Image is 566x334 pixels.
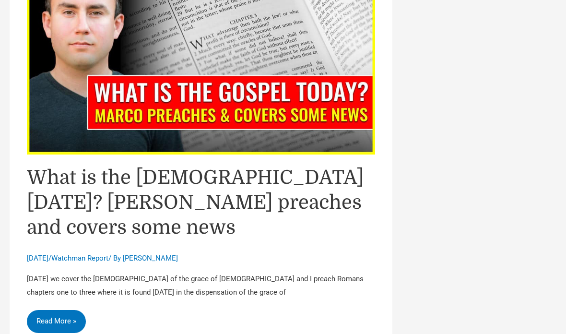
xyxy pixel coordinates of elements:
a: Read: What is the gospel today? Marco preaches and covers some news [27,52,375,60]
a: Read More » [27,310,86,333]
p: [DATE] we cover the [DEMOGRAPHIC_DATA] of the grace of [DEMOGRAPHIC_DATA] and I preach Romans cha... [27,273,375,299]
div: / / By [27,253,375,264]
span: [DATE] [27,254,48,262]
a: [PERSON_NAME] [123,254,178,262]
a: Watchman Report [51,254,108,262]
a: What is the [DEMOGRAPHIC_DATA] [DATE]? [PERSON_NAME] preaches and covers some news [27,167,364,239]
